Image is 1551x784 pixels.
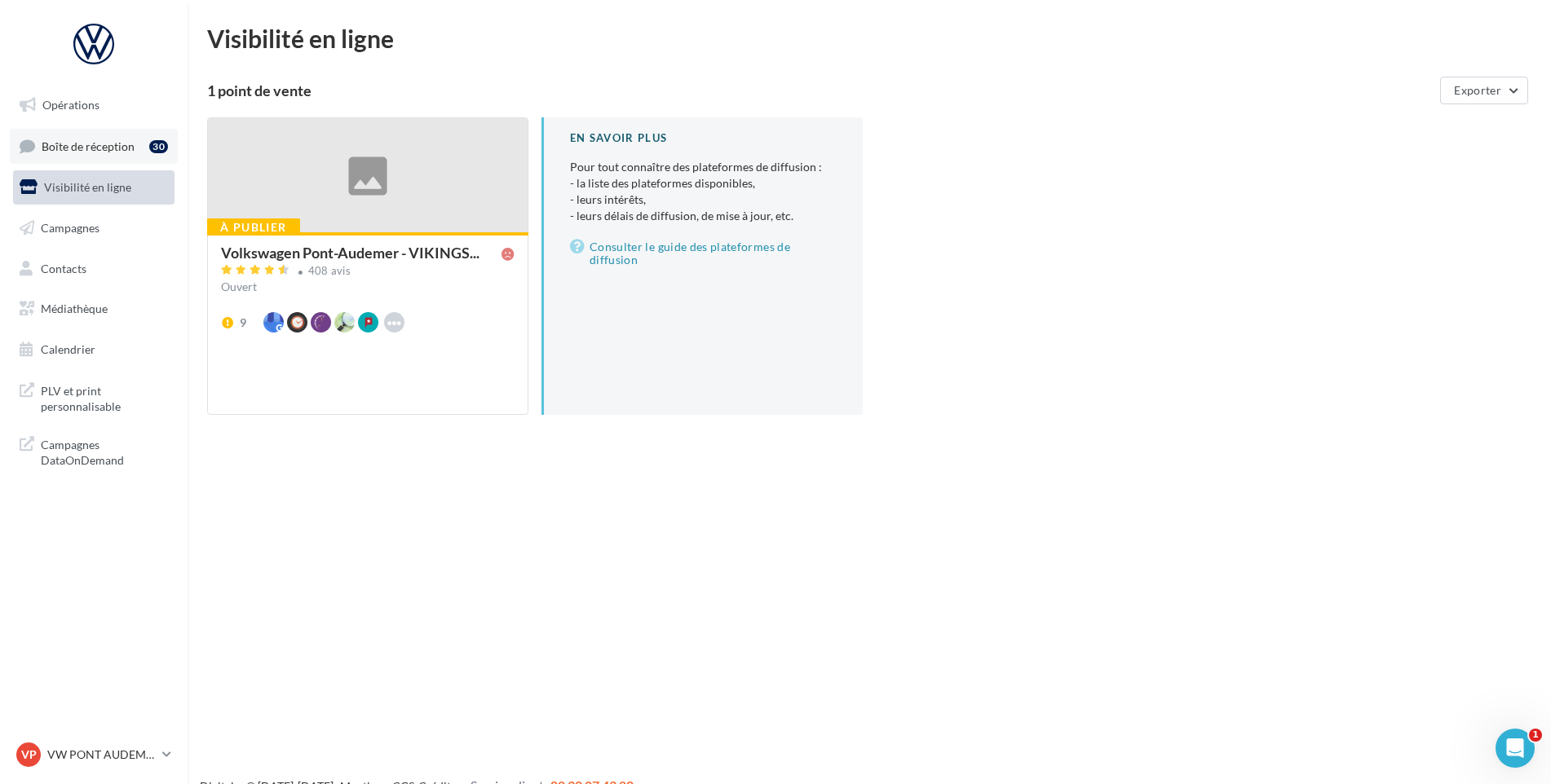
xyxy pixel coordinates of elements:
div: À publier [207,218,300,236]
a: VP VW PONT AUDEMER [13,739,175,770]
span: Campagnes DataOnDemand [41,434,168,469]
span: Calendrier [41,342,95,356]
a: Boîte de réception30 [10,129,178,164]
a: Contacts [10,252,178,286]
a: Calendrier [10,333,178,367]
span: Volkswagen Pont-Audemer - VIKINGS... [221,245,479,260]
a: Campagnes [10,211,178,245]
span: Médiathèque [41,302,108,315]
p: VW PONT AUDEMER [47,747,156,763]
div: En savoir plus [570,130,837,146]
div: Visibilité en ligne [207,26,1531,51]
iframe: Intercom live chat [1496,729,1535,768]
span: Visibilité en ligne [44,180,131,194]
span: Campagnes [41,221,99,235]
a: Visibilité en ligne [10,170,178,205]
a: Consulter le guide des plateformes de diffusion [570,237,837,270]
div: 9 [240,315,246,331]
div: 30 [149,140,168,153]
span: Ouvert [221,280,257,293]
div: 408 avis [308,266,351,276]
span: 1 [1529,729,1542,742]
li: - leurs intérêts, [570,192,837,208]
div: 1 point de vente [207,83,1434,98]
li: - leurs délais de diffusion, de mise à jour, etc. [570,208,837,224]
a: PLV et print personnalisable [10,373,178,421]
span: Exporter [1454,83,1501,97]
a: Opérations [10,88,178,122]
a: Campagnes DataOnDemand [10,427,178,475]
a: 408 avis [221,262,515,282]
span: Contacts [41,261,86,275]
p: Pour tout connaître des plateformes de diffusion : [570,159,837,224]
span: VP [21,747,37,763]
a: Médiathèque [10,292,178,326]
span: PLV et print personnalisable [41,380,168,415]
span: Boîte de réception [42,139,135,152]
button: Exporter [1440,77,1528,104]
li: - la liste des plateformes disponibles, [570,175,837,192]
span: Opérations [42,98,99,112]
